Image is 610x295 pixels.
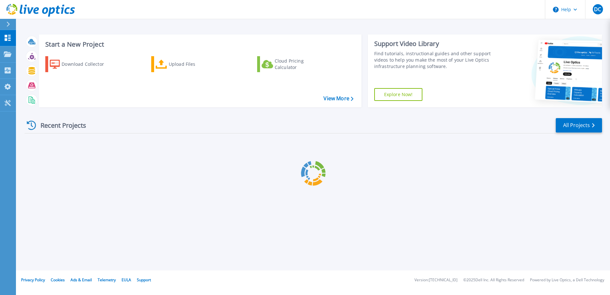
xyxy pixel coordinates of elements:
li: © 2025 Dell Inc. All Rights Reserved [463,278,524,282]
div: Download Collector [62,58,113,71]
a: Privacy Policy [21,277,45,283]
a: Support [137,277,151,283]
span: DC [594,7,601,12]
a: Explore Now! [374,88,423,101]
div: Support Video Library [374,40,494,48]
a: View More [324,95,353,102]
div: Find tutorials, instructional guides and other support videos to help you make the most of your L... [374,50,494,70]
h3: Start a New Project [45,41,353,48]
a: EULA [122,277,131,283]
a: Telemetry [98,277,116,283]
a: All Projects [556,118,602,132]
a: Cloud Pricing Calculator [257,56,328,72]
a: Upload Files [151,56,222,72]
div: Upload Files [169,58,220,71]
div: Cloud Pricing Calculator [275,58,326,71]
li: Version: [TECHNICAL_ID] [414,278,457,282]
div: Recent Projects [25,117,95,133]
a: Cookies [51,277,65,283]
li: Powered by Live Optics, a Dell Technology [530,278,604,282]
a: Download Collector [45,56,116,72]
a: Ads & Email [71,277,92,283]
